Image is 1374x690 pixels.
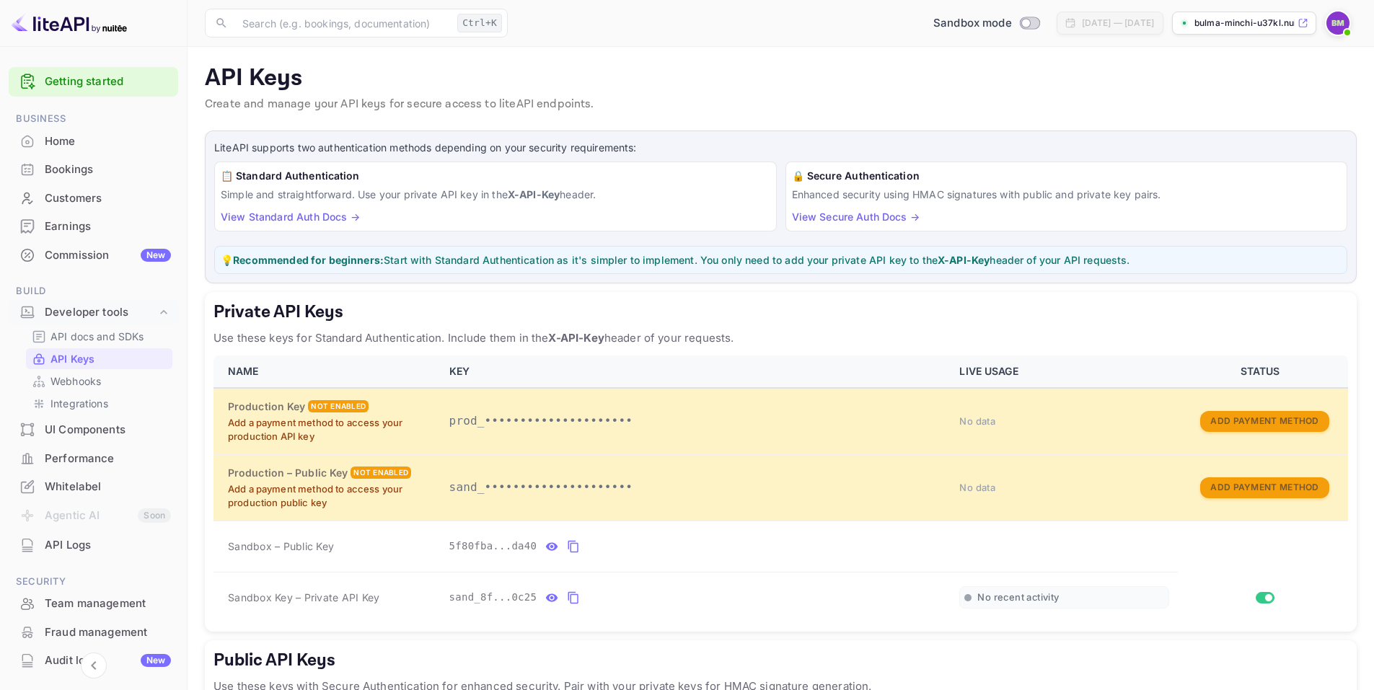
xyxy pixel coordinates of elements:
div: Webhooks [26,371,172,392]
div: API docs and SDKs [26,326,172,347]
span: No data [959,415,995,427]
span: 5f80fba...da40 [449,539,537,554]
a: Add Payment Method [1200,414,1329,426]
span: No data [959,482,995,493]
h5: Public API Keys [213,649,1348,672]
div: API Keys [26,348,172,369]
a: UI Components [9,416,178,443]
span: No recent activity [977,591,1059,603]
div: Ctrl+K [457,14,502,32]
a: Performance [9,445,178,472]
span: Sandbox mode [933,15,1012,32]
div: Developer tools [45,304,157,321]
p: prod_••••••••••••••••••••• [449,412,943,430]
a: Team management [9,590,178,616]
div: Developer tools [9,300,178,325]
th: LIVE USAGE [951,355,1178,388]
a: API docs and SDKs [32,329,167,344]
div: Team management [9,590,178,618]
div: Performance [45,451,171,467]
a: Home [9,128,178,154]
span: Build [9,283,178,299]
div: New [141,249,171,262]
a: CommissionNew [9,242,178,268]
a: Bookings [9,156,178,182]
a: Webhooks [32,373,167,389]
img: LiteAPI logo [12,12,127,35]
p: API Keys [50,351,94,366]
a: Customers [9,185,178,211]
p: Integrations [50,396,108,411]
a: API Logs [9,531,178,558]
span: Security [9,574,178,590]
a: Fraud management [9,619,178,645]
div: CommissionNew [9,242,178,270]
a: API Keys [32,351,167,366]
div: Bookings [9,156,178,184]
h6: Production – Public Key [228,465,348,481]
a: View Standard Auth Docs → [221,211,360,223]
div: Whitelabel [45,479,171,495]
a: Getting started [45,74,171,90]
div: API Logs [45,537,171,554]
strong: X-API-Key [938,254,990,266]
div: Switch to Production mode [928,15,1045,32]
th: NAME [213,355,441,388]
button: Add Payment Method [1200,477,1329,498]
input: Search (e.g. bookings, documentation) [234,9,452,37]
p: LiteAPI supports two authentication methods depending on your security requirements: [214,140,1347,156]
span: sand_8f...0c25 [449,590,537,605]
a: Earnings [9,213,178,239]
p: API docs and SDKs [50,329,144,344]
p: sand_••••••••••••••••••••• [449,479,943,496]
a: Whitelabel [9,473,178,500]
div: New [141,654,171,667]
th: KEY [441,355,951,388]
div: Fraud management [45,624,171,641]
p: Add a payment method to access your production public key [228,482,432,510]
div: Audit logsNew [9,647,178,675]
span: Sandbox – Public Key [228,539,334,554]
p: API Keys [205,64,1357,93]
a: Integrations [32,396,167,411]
img: bulma minchi [1326,12,1349,35]
strong: Recommended for beginners: [233,254,384,266]
div: API Logs [9,531,178,559]
div: Performance [9,445,178,473]
p: Add a payment method to access your production API key [228,416,432,444]
div: Not enabled [308,400,369,412]
a: Audit logsNew [9,647,178,673]
span: Business [9,111,178,127]
div: UI Components [45,422,171,438]
h6: 📋 Standard Authentication [221,168,770,184]
div: Not enabled [351,466,411,479]
strong: X-API-Key [548,331,604,345]
div: Bookings [45,162,171,178]
h5: Private API Keys [213,301,1348,324]
div: Customers [45,190,171,207]
div: Customers [9,185,178,213]
button: Add Payment Method [1200,411,1329,432]
div: Team management [45,596,171,612]
div: Earnings [9,213,178,241]
div: Home [9,128,178,156]
h6: 🔒 Secure Authentication [792,168,1342,184]
span: Sandbox Key – Private API Key [228,591,379,603]
div: Fraud management [9,619,178,647]
p: bulma-minchi-u37kl.nui... [1194,17,1295,30]
div: Home [45,133,171,150]
div: Getting started [9,67,178,97]
div: Audit logs [45,653,171,669]
strong: X-API-Key [508,188,560,200]
a: View Secure Auth Docs → [792,211,920,223]
a: Add Payment Method [1200,480,1329,492]
p: Enhanced security using HMAC signatures with public and private key pairs. [792,187,1342,202]
div: Earnings [45,218,171,235]
p: Webhooks [50,373,101,389]
p: Simple and straightforward. Use your private API key in the header. [221,187,770,202]
p: 💡 Start with Standard Authentication as it's simpler to implement. You only need to add your priv... [221,252,1341,267]
div: Commission [45,247,171,264]
button: Collapse navigation [81,653,107,678]
th: STATUS [1178,355,1348,388]
p: Use these keys for Standard Authentication. Include them in the header of your requests. [213,329,1348,347]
